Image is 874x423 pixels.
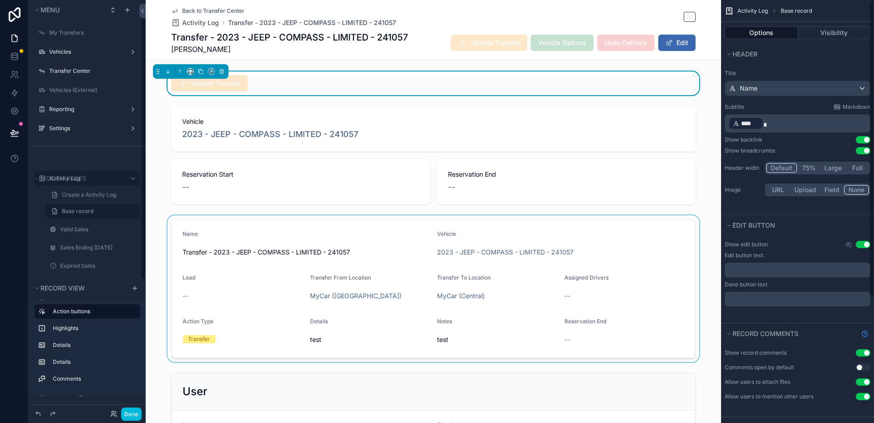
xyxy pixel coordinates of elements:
[53,341,133,349] label: Details
[171,18,219,27] a: Activity Log
[228,18,396,27] a: Transfer - 2023 - JEEP - COMPASS - LIMITED - 241057
[732,221,775,229] span: Edit button
[725,48,865,61] button: Header
[33,4,104,16] button: Menu
[33,282,126,295] button: Record view
[60,226,135,233] label: Valid Sales
[725,241,768,248] label: Show edit button
[171,44,408,55] span: [PERSON_NAME]
[732,330,798,337] span: Record comments
[820,185,844,195] button: Field
[53,325,133,332] label: Highlights
[49,67,135,75] label: Transfer Center
[725,393,813,400] div: Allow users to mention other users
[725,81,870,96] button: Name
[49,48,122,56] label: Vehicles
[53,375,133,382] label: Comments
[658,35,696,51] button: Edit
[49,106,122,113] label: Reporting
[725,378,790,386] div: Allow users to attach files
[725,219,865,232] button: Edit button
[41,284,85,292] span: Record view
[62,208,93,215] span: Base record
[725,281,767,288] label: Done button text
[740,84,757,93] span: Name
[737,7,768,15] span: Activity Log
[820,163,846,173] button: Large
[846,163,869,173] button: Full
[53,308,133,315] label: Action buttons
[182,7,244,15] span: Back to Transfer Center
[725,164,761,172] label: Header width
[833,103,870,111] a: Markdown
[725,70,870,77] label: Title
[798,26,871,39] button: Visibility
[46,204,140,219] a: Base record
[766,163,797,173] button: Default
[171,7,244,15] a: Back to Transfer Center
[725,26,798,39] button: Options
[60,262,135,270] label: Expired Sales
[725,114,870,133] div: scrollable content
[725,103,744,111] label: Subtitle
[766,185,790,195] button: URL
[844,185,869,195] button: None
[171,31,408,44] h1: Transfer - 2023 - JEEP - COMPASS - LIMITED - 241057
[41,6,60,14] span: Menu
[49,29,135,36] label: My Transfers
[49,87,135,94] label: Vehicles (External)
[861,330,869,337] svg: Show help information
[797,163,820,173] button: 75%
[725,364,794,371] div: Comments open by default
[121,408,142,421] button: Done
[60,244,135,251] label: Sales Ending [DATE]
[62,191,116,199] span: Create a Activity Log
[725,327,858,340] button: Record comments
[49,175,122,182] label: Activity Log
[725,349,787,357] div: Show record comments
[725,292,870,306] div: scrollable content
[732,50,757,58] span: Header
[725,147,775,154] div: Show breadcrumbs
[725,186,761,194] label: Image
[182,18,219,27] span: Activity Log
[49,125,122,132] label: Settings
[725,252,763,259] label: Edit button text
[790,185,820,195] button: Upload
[725,263,870,277] div: scrollable content
[843,103,870,111] span: Markdown
[781,7,812,15] span: Base record
[29,300,146,395] div: scrollable content
[46,188,140,202] a: Create a Activity Log
[53,358,133,366] label: Details
[725,136,762,143] div: Show backlink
